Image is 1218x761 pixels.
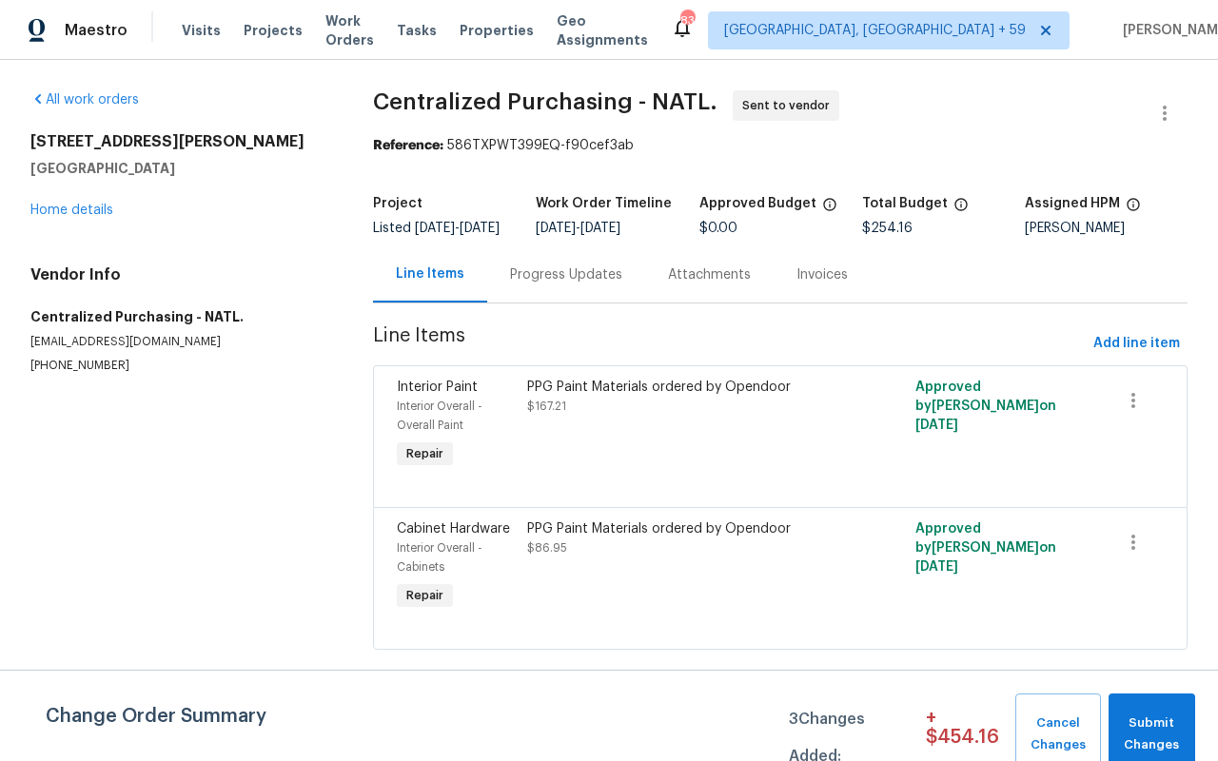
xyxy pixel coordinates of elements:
[30,307,327,326] h5: Centralized Purchasing - NATL.
[915,522,1056,574] span: Approved by [PERSON_NAME] on
[1093,332,1180,356] span: Add line item
[373,139,443,152] b: Reference:
[30,265,327,284] h4: Vendor Info
[373,136,1188,155] div: 586TXPWT399EQ-f90cef3ab
[397,24,437,37] span: Tasks
[742,96,837,115] span: Sent to vendor
[30,93,139,107] a: All work orders
[822,197,837,222] span: The total cost of line items that have been approved by both Opendoor and the Trade Partner. This...
[557,11,648,49] span: Geo Assignments
[1126,197,1141,222] span: The hpm assigned to this work order.
[397,542,482,573] span: Interior Overall - Cabinets
[397,380,478,394] span: Interior Paint
[65,21,128,40] span: Maestro
[680,11,694,30] div: 838
[536,222,576,235] span: [DATE]
[580,222,620,235] span: [DATE]
[415,222,500,235] span: -
[1025,197,1120,210] h5: Assigned HPM
[244,21,303,40] span: Projects
[30,358,327,374] p: [PHONE_NUMBER]
[668,265,751,284] div: Attachments
[527,542,567,554] span: $86.95
[397,400,482,431] span: Interior Overall - Overall Paint
[536,222,620,235] span: -
[915,560,958,574] span: [DATE]
[536,197,672,210] h5: Work Order Timeline
[30,204,113,217] a: Home details
[510,265,622,284] div: Progress Updates
[460,222,500,235] span: [DATE]
[527,400,566,412] span: $167.21
[30,334,327,350] p: [EMAIL_ADDRESS][DOMAIN_NAME]
[724,21,1026,40] span: [GEOGRAPHIC_DATA], [GEOGRAPHIC_DATA] + 59
[30,159,327,178] h5: [GEOGRAPHIC_DATA]
[699,197,816,210] h5: Approved Budget
[527,378,840,397] div: PPG Paint Materials ordered by Opendoor
[915,380,1056,432] span: Approved by [PERSON_NAME] on
[373,326,1086,361] span: Line Items
[862,197,948,210] h5: Total Budget
[373,90,717,113] span: Centralized Purchasing - NATL.
[699,222,737,235] span: $0.00
[325,11,374,49] span: Work Orders
[415,222,455,235] span: [DATE]
[182,21,221,40] span: Visits
[399,444,451,463] span: Repair
[953,197,969,222] span: The total cost of line items that have been proposed by Opendoor. This sum includes line items th...
[373,197,422,210] h5: Project
[397,522,510,536] span: Cabinet Hardware
[915,419,958,432] span: [DATE]
[1086,326,1188,361] button: Add line item
[1025,222,1188,235] div: [PERSON_NAME]
[527,519,840,538] div: PPG Paint Materials ordered by Opendoor
[399,586,451,605] span: Repair
[862,222,913,235] span: $254.16
[460,21,534,40] span: Properties
[396,264,464,283] div: Line Items
[796,265,848,284] div: Invoices
[30,132,327,151] h2: [STREET_ADDRESS][PERSON_NAME]
[373,222,500,235] span: Listed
